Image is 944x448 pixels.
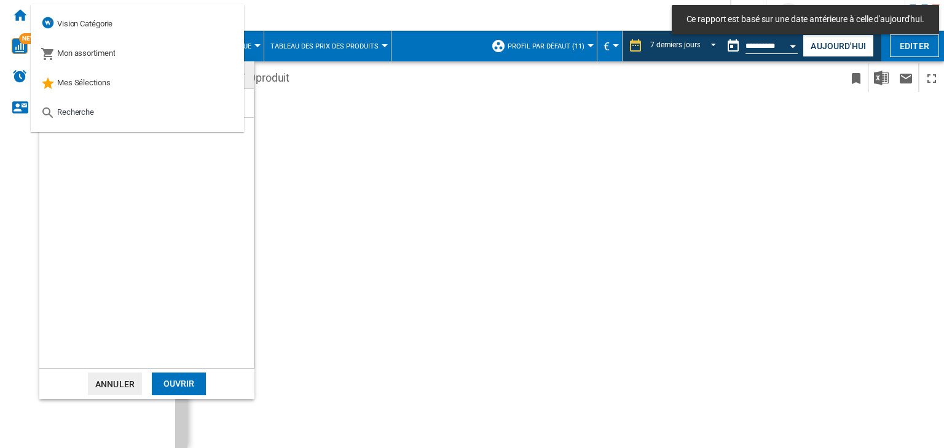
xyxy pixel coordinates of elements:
[683,14,928,26] span: Ce rapport est basé sur une date antérieure à celle d'aujourd'hui.
[57,48,116,58] span: Mon assortiment
[57,19,112,28] span: Vision Catégorie
[57,78,111,87] span: Mes Sélections
[41,15,55,30] img: wiser-icon-blue.png
[152,373,206,395] div: Ouvrir
[57,107,94,117] span: Recherche
[88,373,142,395] button: Annuler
